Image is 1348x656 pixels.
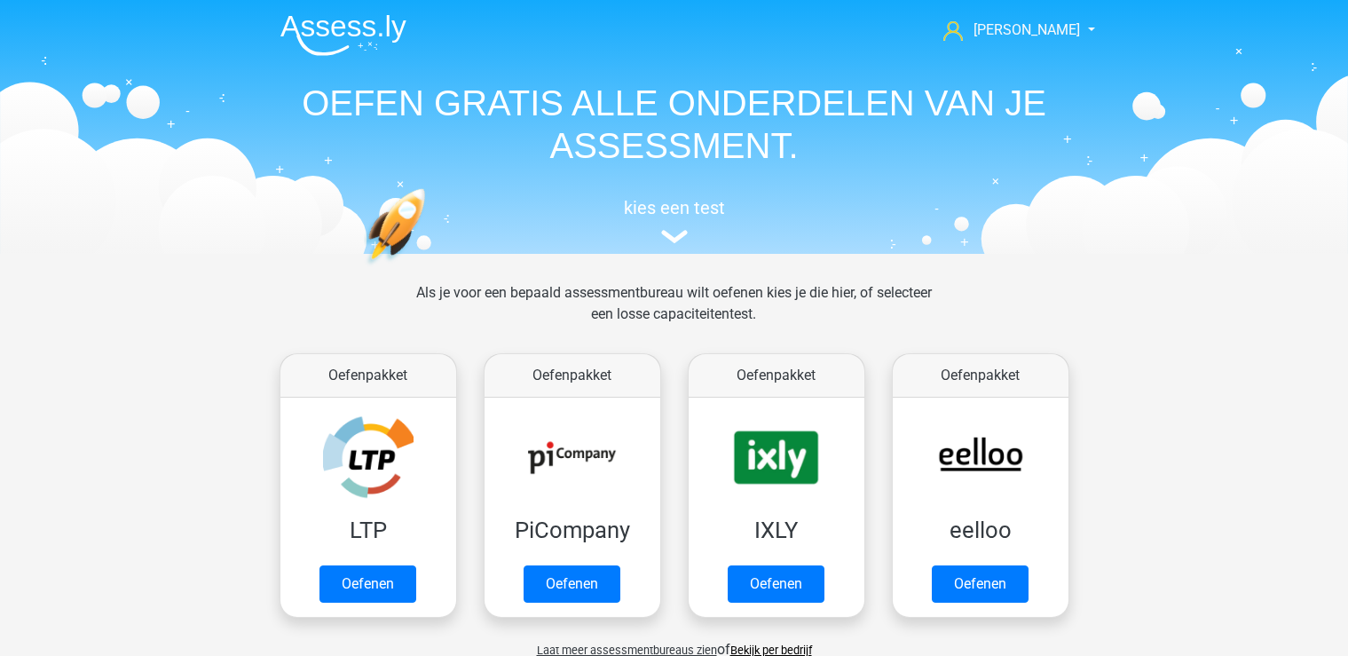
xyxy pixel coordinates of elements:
img: Assessly [280,14,406,56]
a: Oefenen [319,565,416,603]
img: oefenen [364,188,494,349]
h1: OEFEN GRATIS ALLE ONDERDELEN VAN JE ASSESSMENT. [266,82,1083,167]
h5: kies een test [266,197,1083,218]
a: [PERSON_NAME] [936,20,1082,41]
span: [PERSON_NAME] [974,21,1080,38]
a: Oefenen [728,565,824,603]
a: Oefenen [524,565,620,603]
img: assessment [661,230,688,243]
div: Als je voor een bepaald assessmentbureau wilt oefenen kies je die hier, of selecteer een losse ca... [402,282,946,346]
a: kies een test [266,197,1083,244]
a: Oefenen [932,565,1029,603]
